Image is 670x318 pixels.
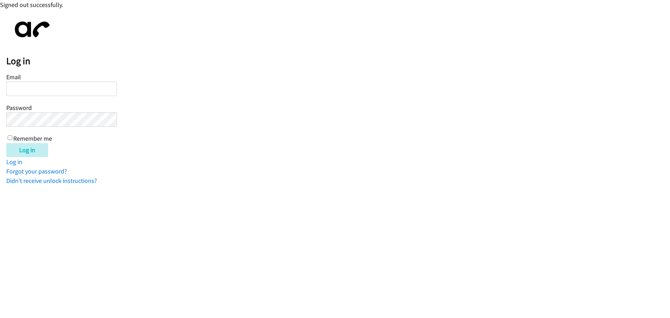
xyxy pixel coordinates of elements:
a: Forgot your password? [6,167,67,175]
a: Log in [6,158,22,166]
img: aphone-8a226864a2ddd6a5e75d1ebefc011f4aa8f32683c2d82f3fb0802fe031f96514.svg [6,16,55,43]
h2: Log in [6,55,670,67]
label: Remember me [13,134,52,142]
input: Log in [6,143,48,157]
label: Email [6,73,21,81]
a: Didn't receive unlock instructions? [6,177,97,185]
label: Password [6,104,32,112]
